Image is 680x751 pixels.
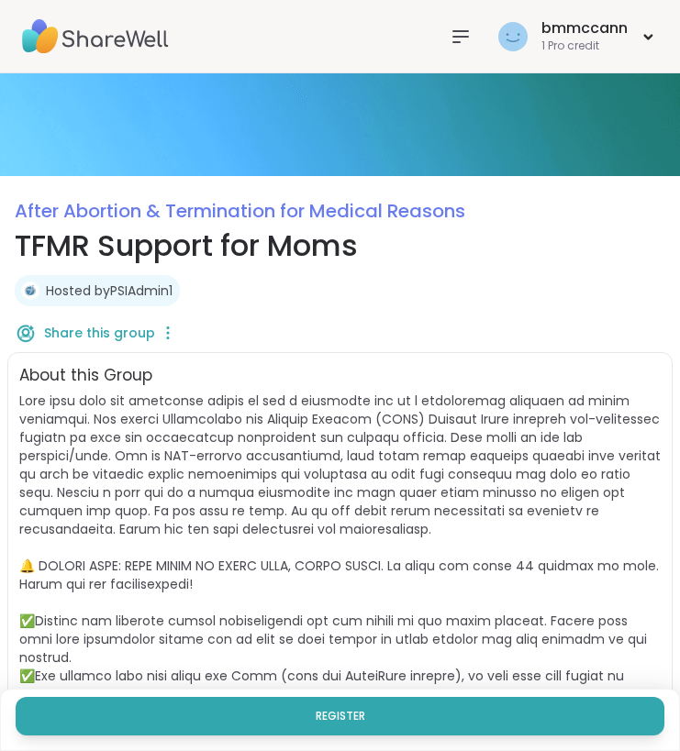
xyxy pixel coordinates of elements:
[44,324,155,342] span: Share this group
[541,18,628,39] div: bmmccann
[541,39,628,54] div: 1 Pro credit
[16,697,664,735] button: Register
[22,5,169,69] img: ShareWell Nav Logo
[15,198,465,224] a: After Abortion & Termination for Medical Reasons
[46,282,173,300] a: Hosted byPSIAdmin1
[15,322,37,344] img: ShareWell Logomark
[15,314,155,352] button: Share this group
[498,22,528,51] img: bmmccann
[15,224,665,268] h1: TFMR Support for Moms
[21,282,39,300] img: PSIAdmin1
[19,364,152,388] h2: About this Group
[316,709,365,723] span: Register
[19,392,661,703] span: Lore ipsu dolo sit ametconse adipis el sed d eiusmodte inc ut l etdoloremag aliquaen ad minim ven...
